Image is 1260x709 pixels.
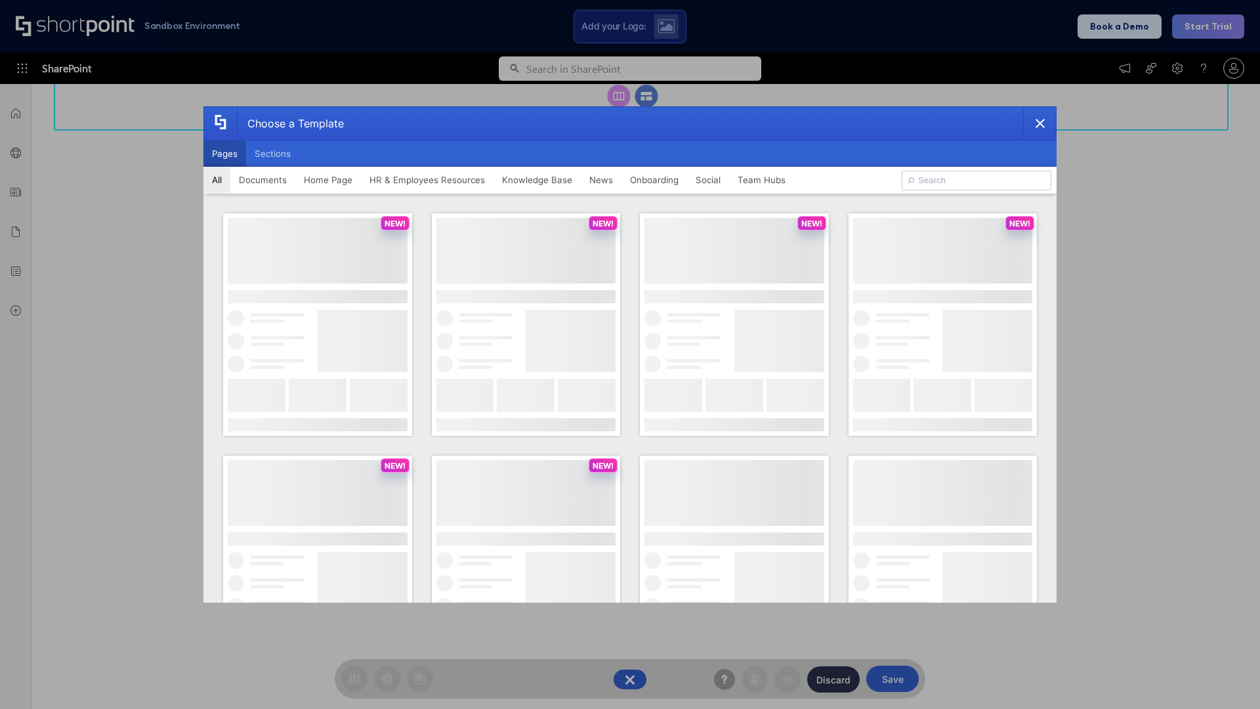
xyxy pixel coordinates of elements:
button: Documents [230,167,295,193]
button: Sections [246,140,299,167]
button: Knowledge Base [493,167,581,193]
button: Social [687,167,729,193]
p: NEW! [593,461,614,471]
p: NEW! [801,219,822,228]
div: Choose a Template [237,107,344,140]
button: News [581,167,621,193]
p: NEW! [1009,219,1030,228]
button: All [203,167,230,193]
button: Team Hubs [729,167,794,193]
button: HR & Employees Resources [361,167,493,193]
button: Pages [203,140,246,167]
p: NEW! [593,219,614,228]
p: NEW! [385,219,406,228]
button: Home Page [295,167,361,193]
p: NEW! [385,461,406,471]
div: template selector [203,106,1057,603]
input: Search [902,171,1051,190]
button: Onboarding [621,167,687,193]
iframe: Chat Widget [1194,646,1260,709]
